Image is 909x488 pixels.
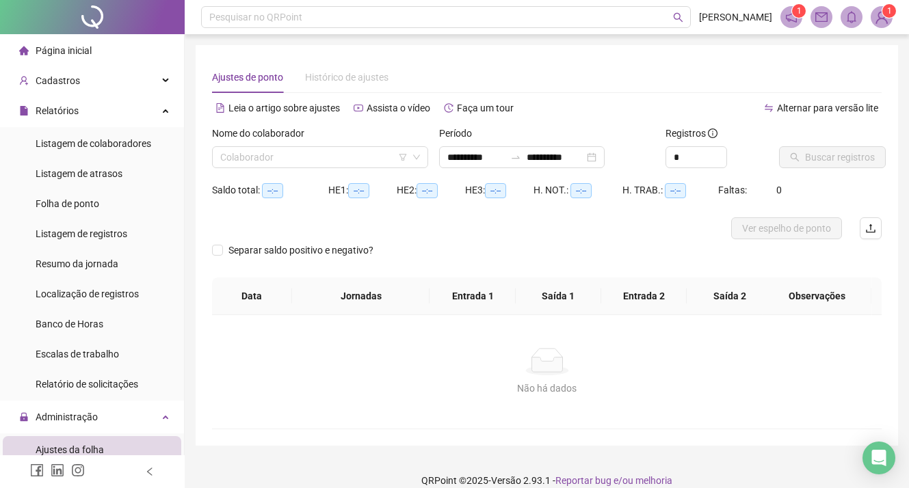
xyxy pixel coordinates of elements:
[491,475,521,486] span: Versão
[19,106,29,116] span: file
[533,182,622,198] div: H. NOT.:
[731,217,842,239] button: Ver espelho de ponto
[36,379,138,390] span: Relatório de solicitações
[570,183,592,198] span: --:--
[785,11,798,23] span: notification
[412,153,421,161] span: down
[19,76,29,85] span: user-add
[19,46,29,55] span: home
[397,182,465,198] div: HE 2:
[666,126,717,141] span: Registros
[36,168,122,179] span: Listagem de atrasos
[348,183,369,198] span: --:--
[444,103,453,113] span: history
[228,381,865,396] div: Não há dados
[223,243,379,258] span: Separar saldo positivo e negativo?
[865,223,876,234] span: upload
[51,463,64,477] span: linkedin
[36,45,92,56] span: Página inicial
[797,6,802,16] span: 1
[845,11,858,23] span: bell
[439,126,481,141] label: Período
[687,277,772,315] th: Saída 2
[262,183,283,198] span: --:--
[36,288,139,299] span: Localização de registros
[792,4,806,18] sup: 1
[776,185,782,195] span: 0
[871,7,892,27] img: 87595
[212,126,313,141] label: Nome do colaborador
[228,103,340,113] span: Leia o artigo sobre ajustes
[292,277,430,315] th: Jornadas
[862,442,895,474] div: Open Intercom Messenger
[36,75,80,86] span: Cadastros
[764,103,774,113] span: swap
[763,277,871,315] th: Observações
[399,153,407,161] span: filter
[305,72,388,83] span: Histórico de ajustes
[485,183,506,198] span: --:--
[36,228,127,239] span: Listagem de registros
[417,183,438,198] span: --:--
[36,258,118,269] span: Resumo da jornada
[622,182,718,198] div: H. TRAB.:
[145,467,155,476] span: left
[36,138,151,149] span: Listagem de colaboradores
[465,182,533,198] div: HE 3:
[555,475,672,486] span: Reportar bug e/ou melhoria
[882,4,896,18] sup: Atualize o seu contato no menu Meus Dados
[430,277,515,315] th: Entrada 1
[510,152,521,163] span: to
[699,10,772,25] span: [PERSON_NAME]
[774,288,860,303] span: Observações
[673,12,683,23] span: search
[212,182,328,198] div: Saldo total:
[708,128,717,138] span: info-circle
[36,411,98,422] span: Administração
[815,11,828,23] span: mail
[354,103,363,113] span: youtube
[212,277,292,315] th: Data
[777,103,878,113] span: Alternar para versão lite
[718,185,749,195] span: Faltas:
[36,198,99,209] span: Folha de ponto
[36,444,104,455] span: Ajustes da folha
[665,183,686,198] span: --:--
[71,463,85,477] span: instagram
[328,182,397,198] div: HE 1:
[36,105,79,116] span: Relatórios
[36,349,119,360] span: Escalas de trabalho
[457,103,514,113] span: Faça um tour
[779,146,886,168] button: Buscar registros
[212,72,283,83] span: Ajustes de ponto
[30,463,44,477] span: facebook
[367,103,430,113] span: Assista o vídeo
[19,412,29,422] span: lock
[215,103,225,113] span: file-text
[516,277,601,315] th: Saída 1
[601,277,687,315] th: Entrada 2
[887,6,892,16] span: 1
[36,318,103,329] span: Banco de Horas
[510,152,521,163] span: swap-right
